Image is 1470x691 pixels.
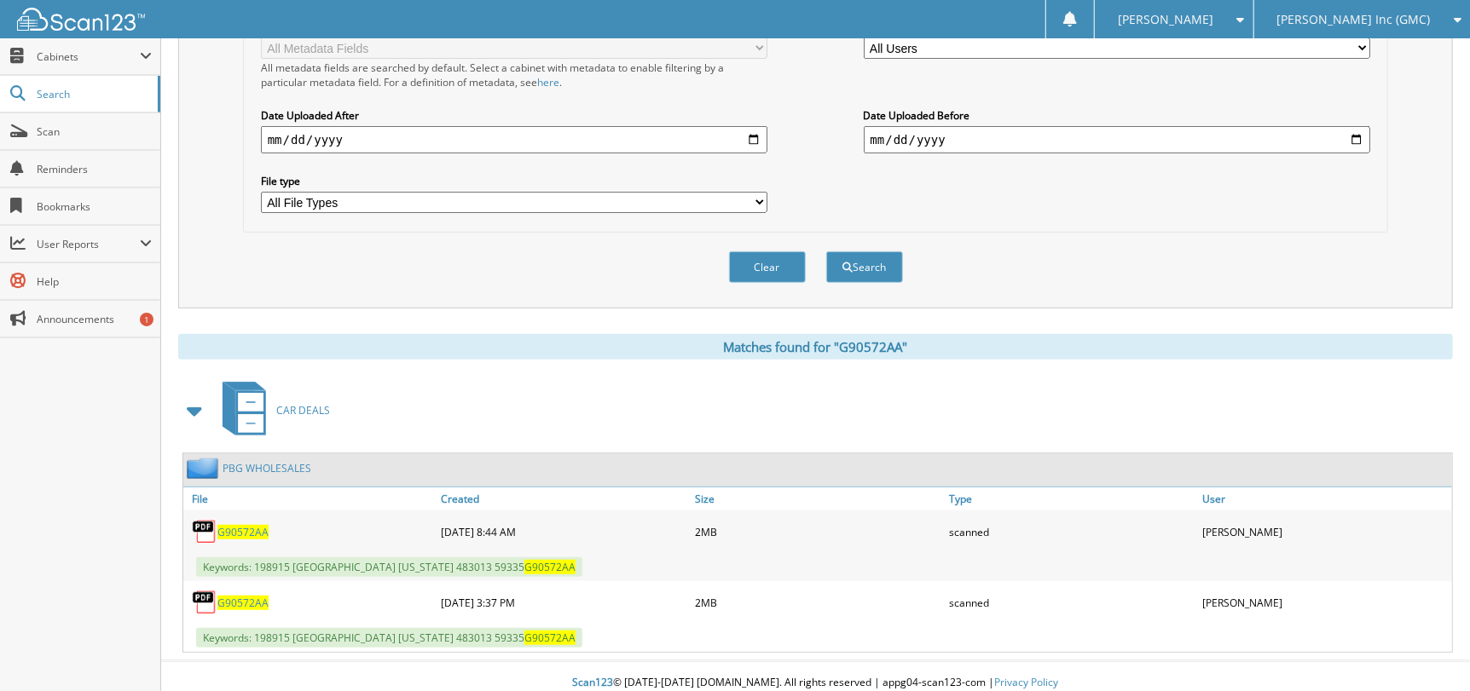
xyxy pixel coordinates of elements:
span: Search [37,87,149,101]
span: G90572AA [524,560,576,574]
span: Bookmarks [37,199,152,214]
img: scan123-logo-white.svg [17,8,145,31]
span: CAR DEALS [276,403,330,417]
span: Scan [37,124,152,139]
span: Keywords: 198915 [GEOGRAPHIC_DATA] [US_STATE] 483013 59335 [196,557,582,577]
a: File [183,487,437,510]
div: Matches found for "G90572AA" [178,334,1453,360]
span: Help [37,274,152,289]
div: 2MB [691,585,945,619]
a: here [537,75,559,89]
input: start [261,126,768,153]
span: Cabinets [37,49,140,64]
span: Keywords: 198915 [GEOGRAPHIC_DATA] [US_STATE] 483013 59335 [196,628,582,648]
label: Date Uploaded After [261,108,768,123]
span: Reminders [37,162,152,176]
div: [DATE] 3:37 PM [437,585,692,619]
button: Clear [729,251,806,283]
span: Announcements [37,312,152,326]
a: Created [437,487,692,510]
div: [PERSON_NAME] [1198,585,1452,619]
img: folder2.png [187,458,223,479]
label: File type [261,174,768,188]
iframe: Chat Widget [1385,609,1470,691]
a: Size [691,487,945,510]
a: G90572AA [217,525,269,539]
div: scanned [945,585,1199,619]
a: User [1198,487,1452,510]
div: [DATE] 8:44 AM [437,515,692,549]
a: Type [945,487,1199,510]
div: All metadata fields are searched by default. Select a cabinet with metadata to enable filtering b... [261,60,768,89]
input: end [864,126,1371,153]
span: Scan123 [573,675,614,689]
img: PDF.png [192,590,217,615]
label: Date Uploaded Before [864,108,1371,123]
div: 2MB [691,515,945,549]
span: User Reports [37,237,140,251]
a: G90572AA [217,596,269,610]
img: PDF.png [192,519,217,544]
span: [PERSON_NAME] [1118,14,1213,25]
div: 1 [140,313,153,326]
a: PBG WHOLESALES [223,461,311,475]
a: Privacy Policy [995,675,1059,689]
span: [PERSON_NAME] Inc (GMC) [1277,14,1431,25]
span: G90572AA [524,631,576,645]
div: [PERSON_NAME] [1198,515,1452,549]
a: CAR DEALS [212,377,330,444]
div: scanned [945,515,1199,549]
button: Search [826,251,903,283]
